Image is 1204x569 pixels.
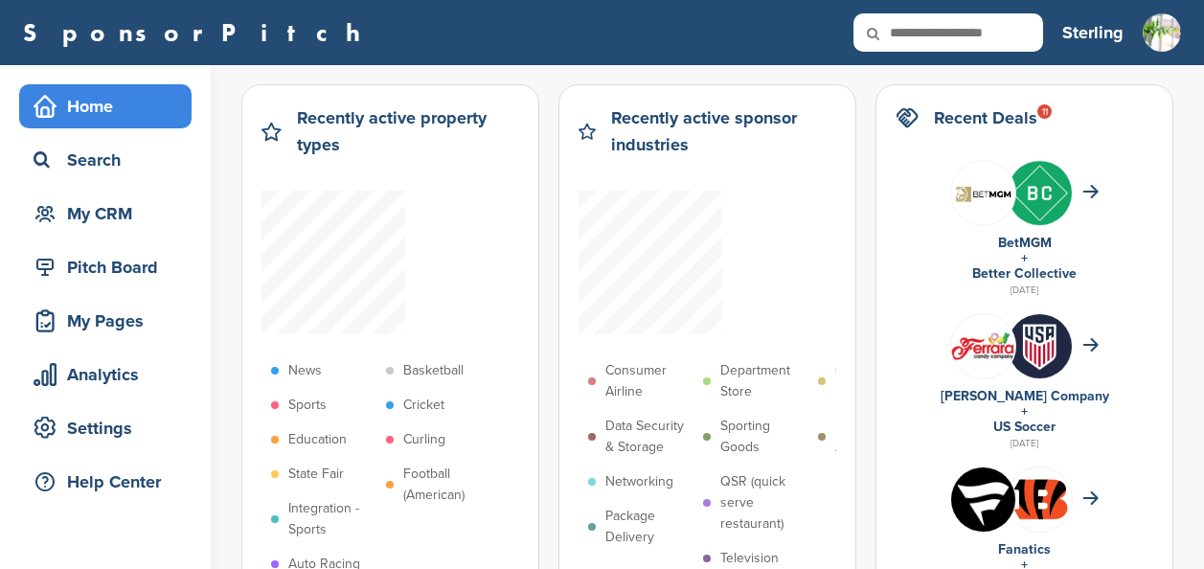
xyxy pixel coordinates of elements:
a: [PERSON_NAME] Company [941,388,1109,404]
div: Search [29,143,192,177]
h3: Sterling [1062,19,1124,46]
div: [DATE] [896,282,1153,299]
a: BetMGM [998,235,1052,251]
a: My Pages [19,299,192,343]
p: Cleaning products [835,360,923,402]
div: [DATE] [896,435,1153,452]
p: Data Security & Storage [605,416,693,458]
a: Analytics [19,353,192,397]
p: Department Store [720,360,808,402]
a: Home [19,84,192,128]
p: Football (American) [403,464,491,506]
div: My Pages [29,304,192,338]
img: whvs id 400x400 [1008,314,1072,378]
img: Okcnagxi 400x400 [951,467,1015,532]
a: Settings [19,406,192,450]
p: Package Delivery [605,506,693,548]
p: Integration - Sports [288,498,376,540]
div: Help Center [29,465,192,499]
a: Fanatics [998,541,1051,558]
a: SponsorPitch [23,20,373,45]
a: Sterling [1062,11,1124,54]
div: Pitch Board [29,250,192,284]
p: Consumer Airline [605,360,693,402]
p: Bathroom Appliances [835,416,923,458]
a: Pitch Board [19,245,192,289]
a: Better Collective [972,265,1077,282]
p: Sporting Goods [720,416,808,458]
a: My CRM [19,192,192,236]
h2: Recently active property types [297,104,519,158]
a: + [1021,250,1028,266]
p: State Fair [288,464,344,485]
p: Sports [288,395,327,416]
div: Home [29,89,192,124]
div: My CRM [29,196,192,231]
a: US Soccer [993,419,1056,435]
img: Inc kuuz 400x400 [1008,161,1072,225]
p: Television [720,548,779,569]
div: Settings [29,411,192,445]
a: Search [19,138,192,182]
p: Networking [605,471,673,492]
p: Curling [403,429,445,450]
p: QSR (quick serve restaurant) [720,471,808,535]
a: + [1021,403,1028,420]
p: Education [288,429,347,450]
h2: Recently active sponsor industries [611,104,836,158]
a: Help Center [19,460,192,504]
p: Cricket [403,395,444,416]
p: News [288,360,322,381]
img: Screen shot 2020 11 05 at 10.46.00 am [951,176,1015,209]
div: Analytics [29,357,192,392]
img: Ferrara candy logo [951,331,1015,361]
p: Basketball [403,360,464,381]
div: 11 [1037,104,1052,119]
img: Data?1415808195 [1008,476,1072,522]
h2: Recent Deals [934,104,1037,131]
